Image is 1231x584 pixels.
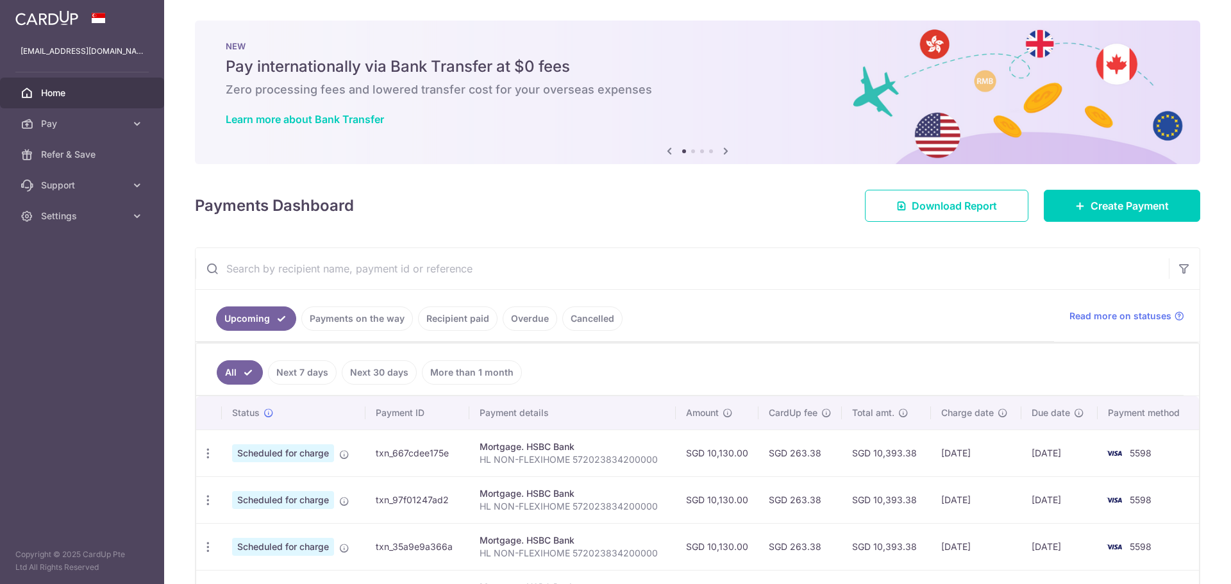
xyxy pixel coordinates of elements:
[842,523,930,570] td: SGD 10,393.38
[1101,446,1127,461] img: Bank Card
[865,190,1028,222] a: Download Report
[1130,447,1151,458] span: 5598
[226,41,1169,51] p: NEW
[216,306,296,331] a: Upcoming
[232,406,260,419] span: Status
[1032,406,1070,419] span: Due date
[769,406,817,419] span: CardUp fee
[480,534,666,547] div: Mortgage. HSBC Bank
[41,179,126,192] span: Support
[480,547,666,560] p: HL NON-FLEXIHOME 572023834200000
[1101,492,1127,508] img: Bank Card
[1021,476,1098,523] td: [DATE]
[418,306,498,331] a: Recipient paid
[1098,396,1199,430] th: Payment method
[842,476,930,523] td: SGD 10,393.38
[226,113,384,126] a: Learn more about Bank Transfer
[196,248,1169,289] input: Search by recipient name, payment id or reference
[217,360,263,385] a: All
[676,523,758,570] td: SGD 10,130.00
[268,360,337,385] a: Next 7 days
[365,476,469,523] td: txn_97f01247ad2
[195,21,1200,164] img: Bank transfer banner
[758,476,842,523] td: SGD 263.38
[842,430,930,476] td: SGD 10,393.38
[365,396,469,430] th: Payment ID
[226,56,1169,77] h5: Pay internationally via Bank Transfer at $0 fees
[931,430,1021,476] td: [DATE]
[365,523,469,570] td: txn_35a9e9a366a
[1021,430,1098,476] td: [DATE]
[422,360,522,385] a: More than 1 month
[480,453,666,466] p: HL NON-FLEXIHOME 572023834200000
[1069,310,1184,322] a: Read more on statuses
[301,306,413,331] a: Payments on the way
[232,444,334,462] span: Scheduled for charge
[1130,541,1151,552] span: 5598
[1091,198,1169,213] span: Create Payment
[41,148,126,161] span: Refer & Save
[342,360,417,385] a: Next 30 days
[931,523,1021,570] td: [DATE]
[21,45,144,58] p: [EMAIL_ADDRESS][DOMAIN_NAME]
[1044,190,1200,222] a: Create Payment
[480,487,666,500] div: Mortgage. HSBC Bank
[931,476,1021,523] td: [DATE]
[758,430,842,476] td: SGD 263.38
[676,476,758,523] td: SGD 10,130.00
[232,491,334,509] span: Scheduled for charge
[41,210,126,222] span: Settings
[852,406,894,419] span: Total amt.
[232,538,334,556] span: Scheduled for charge
[1069,310,1171,322] span: Read more on statuses
[469,396,676,430] th: Payment details
[1021,523,1098,570] td: [DATE]
[562,306,623,331] a: Cancelled
[912,198,997,213] span: Download Report
[195,194,354,217] h4: Payments Dashboard
[480,440,666,453] div: Mortgage. HSBC Bank
[365,430,469,476] td: txn_667cdee175e
[676,430,758,476] td: SGD 10,130.00
[758,523,842,570] td: SGD 263.38
[1130,494,1151,505] span: 5598
[1101,539,1127,555] img: Bank Card
[15,10,78,26] img: CardUp
[941,406,994,419] span: Charge date
[480,500,666,513] p: HL NON-FLEXIHOME 572023834200000
[41,117,126,130] span: Pay
[41,87,126,99] span: Home
[686,406,719,419] span: Amount
[503,306,557,331] a: Overdue
[226,82,1169,97] h6: Zero processing fees and lowered transfer cost for your overseas expenses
